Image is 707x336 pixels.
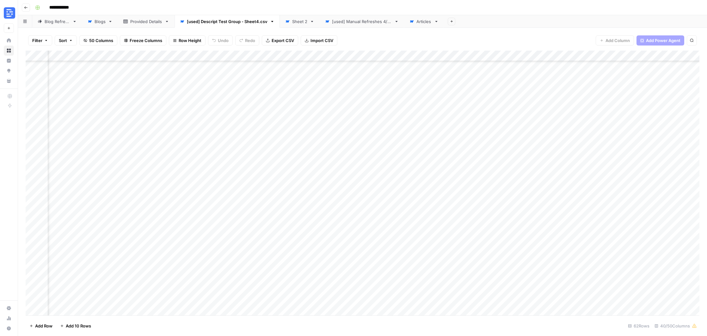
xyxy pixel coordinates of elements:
button: Add Row [26,321,56,331]
span: Import CSV [310,37,333,44]
button: Export CSV [262,35,298,46]
a: Browse [4,46,14,56]
button: Workspace: Descript [4,5,14,21]
div: 62 Rows [625,321,652,331]
span: Export CSV [272,37,294,44]
span: Add 10 Rows [66,323,91,329]
a: Your Data [4,76,14,86]
button: Filter [28,35,52,46]
span: Filter [32,37,42,44]
button: Undo [208,35,233,46]
div: [used] Descript Test Group - Sheet4.csv [187,18,267,25]
span: Freeze Columns [130,37,162,44]
button: Import CSV [301,35,337,46]
a: Articles [404,15,444,28]
span: 50 Columns [89,37,113,44]
span: Undo [218,37,229,44]
button: Sort [55,35,77,46]
span: Add Column [606,37,630,44]
button: Add Power Agent [636,35,684,46]
a: Settings [4,303,14,313]
div: Articles [416,18,432,25]
div: Provided Details [130,18,162,25]
a: Usage [4,313,14,323]
a: Blogs [82,15,118,28]
a: [used] Descript Test Group - Sheet4.csv [175,15,280,28]
button: Row Height [169,35,206,46]
span: Redo [245,37,255,44]
span: Sort [59,37,67,44]
button: Freeze Columns [120,35,166,46]
a: Provided Details [118,15,175,28]
a: Home [4,35,14,46]
button: Redo [235,35,259,46]
button: Add Column [596,35,634,46]
div: 40/50 Columns [652,321,699,331]
a: Opportunities [4,66,14,76]
button: Add 10 Rows [56,321,95,331]
a: [used] Manual Refreshes 4/29 [320,15,404,28]
button: 50 Columns [79,35,117,46]
a: Blog Refresh [32,15,82,28]
button: Help + Support [4,323,14,333]
img: Descript Logo [4,7,15,19]
a: Sheet 2 [280,15,320,28]
div: [used] Manual Refreshes 4/29 [332,18,392,25]
span: Add Row [35,323,52,329]
div: Sheet 2 [292,18,307,25]
div: Blogs [95,18,106,25]
div: Blog Refresh [45,18,70,25]
span: Row Height [179,37,201,44]
a: Insights [4,56,14,66]
span: Add Power Agent [646,37,680,44]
